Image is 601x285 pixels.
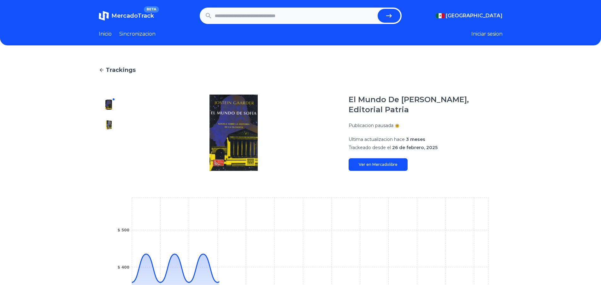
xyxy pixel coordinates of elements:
[349,122,393,129] p: Publicacion pausada
[406,137,425,142] span: 3 meses
[99,11,109,21] img: MercadoTrack
[471,30,503,38] button: Iniciar sesion
[349,137,405,142] span: Ultima actualizacion hace
[132,95,336,171] img: El Mundo De Sofía De Jostein Gaarder, Editorial Patria
[392,145,438,150] span: 26 de febrero, 2025
[104,120,114,130] img: El Mundo De Sofía De Jostein Gaarder, Editorial Patria
[99,11,154,21] a: MercadoTrackBETA
[117,228,129,232] tspan: $ 500
[99,30,112,38] a: Inicio
[106,66,136,74] span: Trackings
[349,145,391,150] span: Trackeado desde el
[111,12,154,19] span: MercadoTrack
[104,100,114,110] img: El Mundo De Sofía De Jostein Gaarder, Editorial Patria
[349,158,408,171] a: Ver en Mercadolibre
[99,66,503,74] a: Trackings
[117,265,129,270] tspan: $ 400
[446,12,503,20] span: [GEOGRAPHIC_DATA]
[349,95,503,115] h1: El Mundo De [PERSON_NAME], Editorial Patria
[144,6,159,13] span: BETA
[436,13,445,18] img: Mexico
[436,12,503,20] button: [GEOGRAPHIC_DATA]
[119,30,156,38] a: Sincronizacion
